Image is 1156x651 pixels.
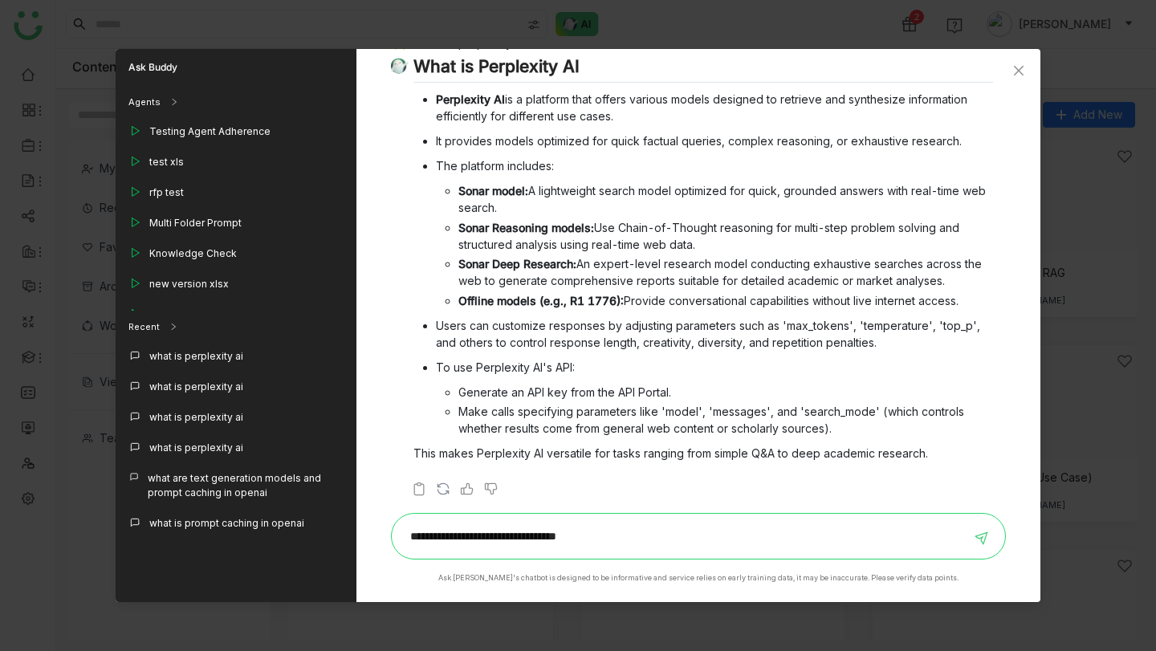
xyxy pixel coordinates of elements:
[149,380,243,394] div: what is perplexity ai
[458,403,994,437] li: Make calls specifying parameters like 'model', 'messages', and 'search_mode' (which controls whet...
[149,185,184,200] div: rfp test
[128,349,141,362] img: callout.svg
[128,307,141,320] img: play_outline.svg
[149,410,243,425] div: what is perplexity ai
[148,471,344,500] div: what are text generation models and prompt caching in openai
[436,92,505,106] strong: Perplexity AI
[128,246,141,259] img: play_outline.svg
[116,311,356,343] div: Recent
[128,277,141,290] img: play_outline.svg
[436,317,994,351] p: Users can customize responses by adjusting parameters such as 'max_tokens', 'temperature', 'top_p...
[149,124,271,139] div: Testing Agent Adherence
[413,445,994,462] p: This makes Perplexity AI versatile for tasks ranging from simple Q&A to deep academic research.
[458,294,624,307] strong: Offline models (e.g., R1 1776):
[116,86,356,118] div: Agents
[128,155,141,168] img: play_outline.svg
[458,292,994,309] li: Provide conversational capabilities without live internet access.
[149,349,243,364] div: what is perplexity ai
[458,257,576,271] strong: Sonar Deep Research:
[128,516,141,529] img: callout.svg
[128,185,141,198] img: play_outline.svg
[458,219,994,253] li: Use Chain-of-Thought reasoning for multi-step problem solving and structured analysis using real-...
[149,307,226,322] div: Customers Only
[459,481,475,497] img: thumbs-up.svg
[128,124,141,137] img: play_outline.svg
[458,384,994,401] li: Generate an API key from the API Portal.
[128,380,141,393] img: callout.svg
[149,441,243,455] div: what is perplexity ai
[149,277,229,291] div: new version xlsx
[149,246,237,261] div: Knowledge Check
[149,155,184,169] div: test xls
[413,56,994,83] h2: What is Perplexity AI
[483,481,499,497] img: thumbs-down.svg
[458,255,994,289] li: An expert-level research model conducting exhaustive searches across the web to generate comprehe...
[438,572,959,584] div: Ask [PERSON_NAME]'s chatbot is designed to be informative and service relies on early training da...
[436,359,994,376] p: To use Perplexity AI's API:
[436,132,994,149] p: It provides models optimized for quick factual queries, complex reasoning, or exhaustive research.
[116,49,356,86] div: Ask Buddy
[149,516,304,531] div: what is prompt caching in openai
[458,182,994,216] li: A lightweight search model optimized for quick, grounded answers with real-time web search.
[411,481,427,497] img: copy-askbuddy.svg
[149,216,242,230] div: Multi Folder Prompt
[128,320,160,334] div: Recent
[436,91,994,124] p: is a platform that offers various models designed to retrieve and synthesize information efficien...
[435,481,451,497] img: regenerate-askbuddy.svg
[458,221,594,234] strong: Sonar Reasoning models:
[128,410,141,423] img: callout.svg
[997,49,1040,92] button: Close
[458,184,528,197] strong: Sonar model:
[128,441,141,454] img: callout.svg
[128,216,141,229] img: play_outline.svg
[128,96,161,109] div: Agents
[128,471,140,482] img: callout.svg
[436,157,994,174] p: The platform includes:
